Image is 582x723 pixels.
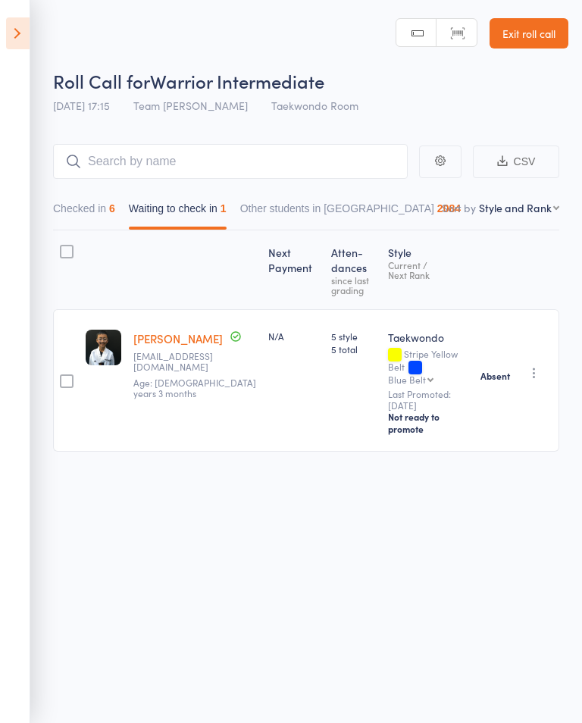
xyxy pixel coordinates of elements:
[53,144,408,179] input: Search by name
[388,374,426,384] div: Blue Belt
[133,98,248,113] span: Team [PERSON_NAME]
[109,202,115,214] div: 6
[479,200,552,215] div: Style and Rank
[271,98,358,113] span: Taekwondo Room
[382,237,474,302] div: Style
[388,349,468,384] div: Stripe Yellow Belt
[388,411,468,435] div: Not ready to promote
[388,389,468,411] small: Last Promoted: [DATE]
[262,237,324,302] div: Next Payment
[129,195,227,230] button: Waiting to check in1
[442,200,476,215] label: Sort by
[388,260,468,280] div: Current / Next Rank
[133,351,232,373] small: paul2004@hotmail.com
[150,68,324,93] span: Warrior Intermediate
[53,195,115,230] button: Checked in6
[240,195,461,230] button: Other students in [GEOGRAPHIC_DATA]2084
[331,330,376,343] span: 5 style
[331,275,376,295] div: since last grading
[473,146,559,178] button: CSV
[268,330,318,343] div: N/A
[437,202,461,214] div: 2084
[86,330,121,365] img: image1729748061.png
[480,370,510,382] strong: Absent
[490,18,568,49] a: Exit roll call
[331,343,376,355] span: 5 total
[221,202,227,214] div: 1
[133,376,256,399] span: Age: [DEMOGRAPHIC_DATA] years 3 months
[388,330,468,345] div: Taekwondo
[133,330,223,346] a: [PERSON_NAME]
[53,98,110,113] span: [DATE] 17:15
[325,237,382,302] div: Atten­dances
[53,68,150,93] span: Roll Call for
